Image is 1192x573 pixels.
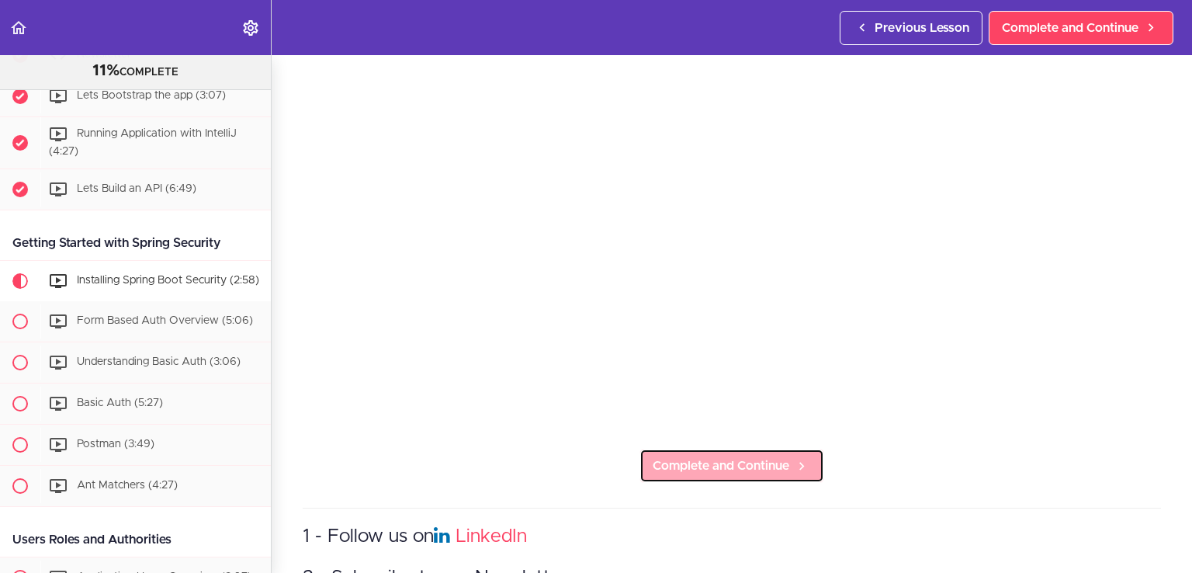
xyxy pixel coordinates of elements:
svg: Back to course curriculum [9,19,28,37]
span: Previous Lesson [875,19,969,37]
span: Basic Auth (5:27) [77,398,163,408]
h3: 1 - Follow us on [303,524,1161,550]
span: Ant Matchers (4:27) [77,480,178,491]
a: Previous Lesson [840,11,982,45]
span: Lets Bootstrap the app (3:07) [77,90,226,101]
span: Postman (3:49) [77,439,154,450]
div: COMPLETE [19,61,251,82]
span: Installing Spring Boot Security (2:58) [77,275,259,286]
span: Running Application with IntelliJ (4:27) [49,128,237,157]
svg: Settings Menu [241,19,260,37]
a: Complete and Continue [989,11,1173,45]
span: Form Based Auth Overview (5:06) [77,315,253,326]
span: Lets Build an API (6:49) [77,183,196,194]
span: Complete and Continue [1002,19,1138,37]
a: LinkedIn [456,527,527,546]
span: Understanding Basic Auth (3:06) [77,356,241,367]
span: 11% [92,63,120,78]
